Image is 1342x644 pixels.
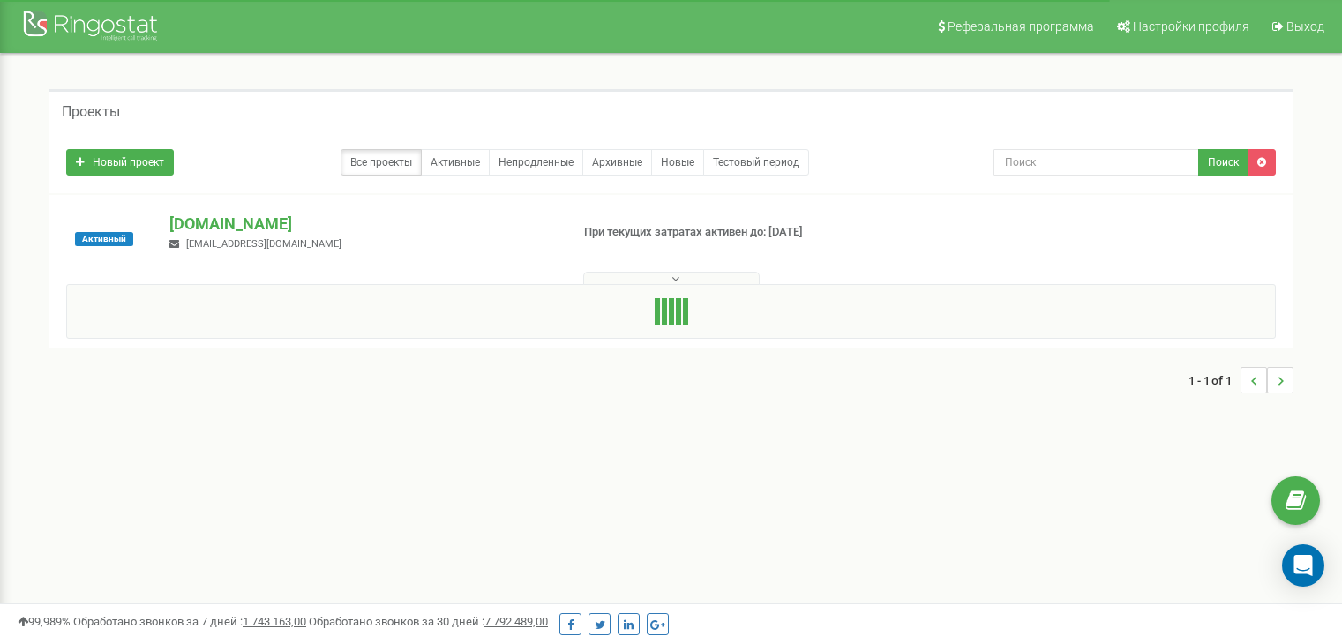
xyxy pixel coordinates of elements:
[489,149,583,176] a: Непродленные
[948,19,1094,34] span: Реферальная программа
[584,224,866,241] p: При текущих затратах активен до: [DATE]
[421,149,490,176] a: Активные
[62,104,120,120] h5: Проекты
[484,615,548,628] u: 7 792 489,00
[1133,19,1249,34] span: Настройки профиля
[169,213,555,236] p: [DOMAIN_NAME]
[1188,349,1293,411] nav: ...
[1282,544,1324,587] div: Open Intercom Messenger
[66,149,174,176] a: Новый проект
[651,149,704,176] a: Новые
[18,615,71,628] span: 99,989%
[582,149,652,176] a: Архивные
[73,615,306,628] span: Обработано звонков за 7 дней :
[186,238,341,250] span: [EMAIL_ADDRESS][DOMAIN_NAME]
[75,232,133,246] span: Активный
[1198,149,1248,176] button: Поиск
[309,615,548,628] span: Обработано звонков за 30 дней :
[993,149,1199,176] input: Поиск
[243,615,306,628] u: 1 743 163,00
[341,149,422,176] a: Все проекты
[703,149,809,176] a: Тестовый период
[1188,367,1241,393] span: 1 - 1 of 1
[1286,19,1324,34] span: Выход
